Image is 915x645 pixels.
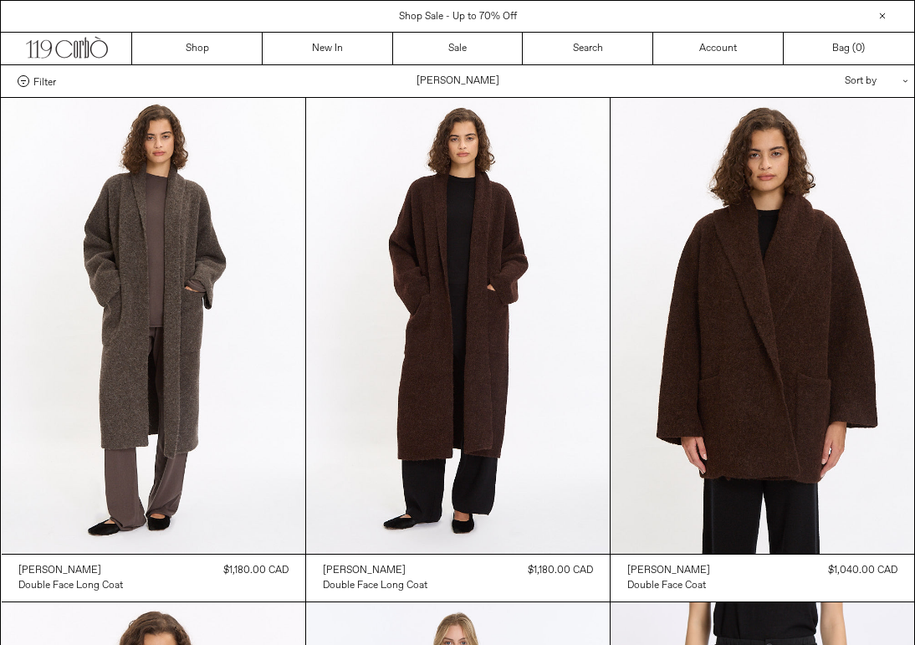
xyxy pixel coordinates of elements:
[747,65,897,97] div: Sort by
[2,98,305,554] img: Lauren Manoogian Double Face Long Coat in grey taupe
[627,563,710,578] a: [PERSON_NAME]
[828,563,897,578] div: $1,040.00 CAD
[263,33,393,64] a: New In
[856,41,865,56] span: )
[18,563,123,578] a: [PERSON_NAME]
[784,33,914,64] a: Bag ()
[528,563,593,578] div: $1,180.00 CAD
[323,578,427,593] a: Double Face Long Coat
[653,33,784,64] a: Account
[18,564,101,578] div: [PERSON_NAME]
[856,42,861,55] span: 0
[393,33,524,64] a: Sale
[399,10,517,23] a: Shop Sale - Up to 70% Off
[223,563,289,578] div: $1,180.00 CAD
[523,33,653,64] a: Search
[323,563,427,578] a: [PERSON_NAME]
[18,578,123,593] a: Double Face Long Coat
[627,579,706,593] div: Double Face Coat
[611,98,914,554] img: Lauren Manoogian Double Face Coat in merlot
[132,33,263,64] a: Shop
[627,578,710,593] a: Double Face Coat
[323,579,427,593] div: Double Face Long Coat
[323,564,406,578] div: [PERSON_NAME]
[306,98,610,554] img: Lauren Manoogian Double Face Long Coat in merlot
[18,579,123,593] div: Double Face Long Coat
[33,75,56,87] span: Filter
